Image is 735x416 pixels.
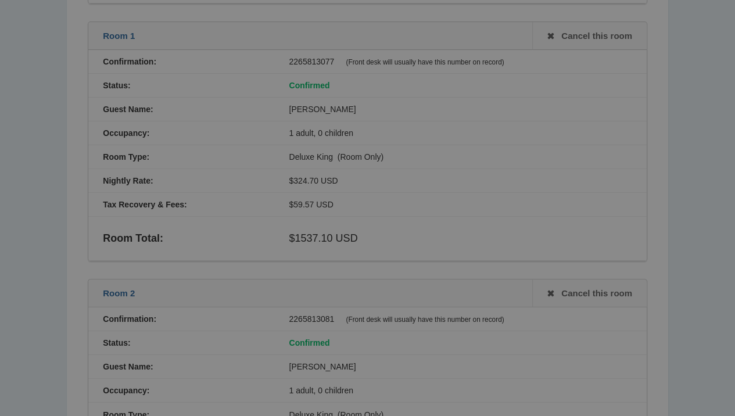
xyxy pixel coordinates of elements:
div: Tax Recovery & Fees: [88,200,274,209]
span: Room 1 [103,31,135,41]
div: [PERSON_NAME] [274,362,646,371]
span: (Front desk will usually have this number on record) [346,315,504,324]
div: Confirmed [274,338,646,347]
a: Cancel this room [532,279,647,307]
div: Guest Name: [88,105,274,114]
div: 2265813081 [274,314,646,324]
div: Status: [88,81,274,90]
div: 1 adult, 0 children [274,386,646,395]
div: Status: [88,338,274,347]
div: 2265813077 [274,57,646,66]
div: Nightly Rate: [88,176,274,185]
a: Cancel this room [532,22,647,49]
span: Room 2 [103,288,135,298]
span: (Front desk will usually have this number on record) [346,58,504,66]
div: Room Type: [88,152,274,162]
div: $59.57 USD [274,200,646,209]
div: Occupancy: [88,128,274,138]
div: Confirmed [274,81,646,90]
div: Guest Name: [88,362,274,371]
div: $324.70 USD [274,176,646,185]
div: Occupancy: [88,386,274,395]
div: Confirmation: [88,57,274,66]
div: Room Total: [88,224,274,253]
div: Deluxe King (Room Only) [274,152,646,162]
div: $1537.10 USD [274,224,646,253]
span: Help [26,8,50,19]
div: 1 adult, 0 children [274,128,646,138]
div: Confirmation: [88,314,274,324]
div: [PERSON_NAME] [274,105,646,114]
